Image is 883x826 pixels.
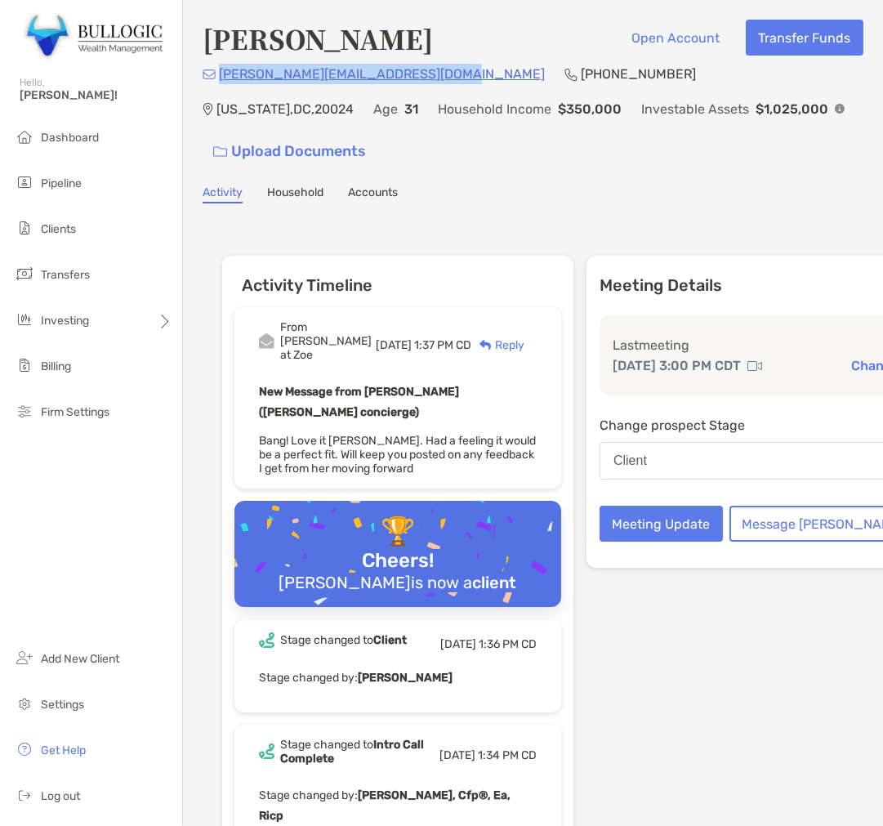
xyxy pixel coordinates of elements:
span: Billing [41,359,71,373]
p: Household Income [438,99,551,119]
span: [DATE] [376,338,412,352]
span: Investing [41,314,89,328]
h6: Activity Timeline [222,256,573,295]
img: logout icon [15,785,34,805]
span: Transfers [41,268,90,282]
img: firm-settings icon [15,401,34,421]
button: Meeting Update [600,506,723,542]
span: [DATE] [439,748,475,762]
div: Cheers! [355,549,440,573]
span: 1:36 PM CD [479,637,537,651]
span: 1:34 PM CD [478,748,537,762]
p: Stage changed by: [259,667,537,688]
p: Age [373,99,398,119]
img: billing icon [15,355,34,375]
b: Intro Call Complete [280,738,424,766]
img: Phone Icon [564,68,578,81]
p: $1,025,000 [756,99,828,119]
p: 31 [404,99,418,119]
img: Email Icon [203,69,216,79]
span: 1:37 PM CD [414,338,471,352]
b: [PERSON_NAME], Cfp®, Ea, Ricp [259,788,511,823]
button: Open Account [619,20,733,56]
img: settings icon [15,694,34,713]
img: communication type [747,359,762,373]
div: [PERSON_NAME] is now a [273,573,524,592]
img: Reply icon [479,340,492,350]
img: add_new_client icon [15,648,34,667]
span: Get Help [41,743,86,757]
span: Clients [41,222,76,236]
p: [PERSON_NAME][EMAIL_ADDRESS][DOMAIN_NAME] [219,64,545,84]
b: client [473,573,517,592]
b: Client [373,633,407,647]
img: Zoe Logo [20,7,163,65]
div: Client [613,453,647,468]
span: [PERSON_NAME]! [20,88,172,102]
p: Investable Assets [641,99,749,119]
b: [PERSON_NAME] [358,671,453,685]
h4: [PERSON_NAME] [203,20,433,57]
img: button icon [213,146,227,158]
img: dashboard icon [15,127,34,146]
b: New Message from [PERSON_NAME] ([PERSON_NAME] concierge) [259,385,459,419]
div: Stage changed to [280,738,439,766]
div: From [PERSON_NAME] at Zoe [280,320,376,362]
a: Activity [203,185,243,203]
img: Info Icon [835,104,845,114]
div: 🏆 [374,516,421,549]
span: Log out [41,789,80,803]
img: Event icon [259,743,274,759]
p: [US_STATE] , DC , 20024 [216,99,354,119]
span: Settings [41,698,84,712]
span: [DATE] [440,637,476,651]
a: Accounts [348,185,398,203]
a: Upload Documents [203,134,377,169]
img: transfers icon [15,264,34,284]
img: Location Icon [203,103,213,116]
img: get-help icon [15,739,34,759]
div: Reply [471,337,524,354]
a: Household [267,185,323,203]
img: Event icon [259,333,274,349]
img: Event icon [259,632,274,648]
img: clients icon [15,218,34,238]
button: Transfer Funds [746,20,863,56]
img: pipeline icon [15,172,34,192]
span: Bang! Love it [PERSON_NAME]. Had a feeling it would be a perfect fit. Will keep you posted on any... [259,434,536,476]
span: Add New Client [41,652,119,666]
span: Pipeline [41,176,82,190]
p: [DATE] 3:00 PM CDT [613,355,741,376]
p: Stage changed by: [259,785,537,826]
p: [PHONE_NUMBER] [581,64,696,84]
div: Stage changed to [280,633,407,647]
span: Dashboard [41,131,99,145]
span: Firm Settings [41,405,109,419]
p: $350,000 [558,99,622,119]
img: investing icon [15,310,34,329]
